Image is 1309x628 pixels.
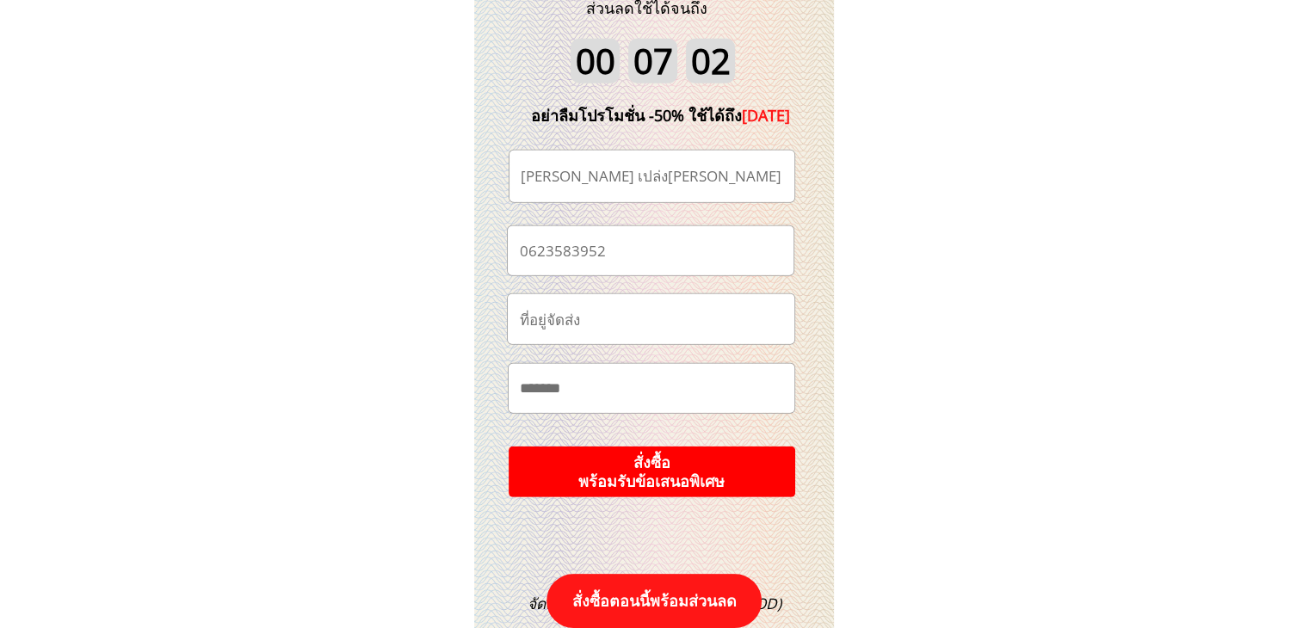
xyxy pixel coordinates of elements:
input: เบอร์โทรศัพท์ [515,226,786,275]
input: ชื่อ-นามสกุล [516,151,787,202]
div: อย่าลืมโปรโมชั่น -50% ใช้ได้ถึง [505,103,817,128]
p: สั่งซื้อตอนนี้พร้อมส่วนลด [546,574,762,628]
input: ที่อยู่จัดส่ง [515,294,787,344]
span: [DATE] [742,105,790,126]
span: จัดส่งฟรีและชำระเงินนอกสถานที่ (COD) [528,594,781,613]
p: สั่งซื้อ พร้อมรับข้อเสนอพิเศษ [509,446,795,497]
